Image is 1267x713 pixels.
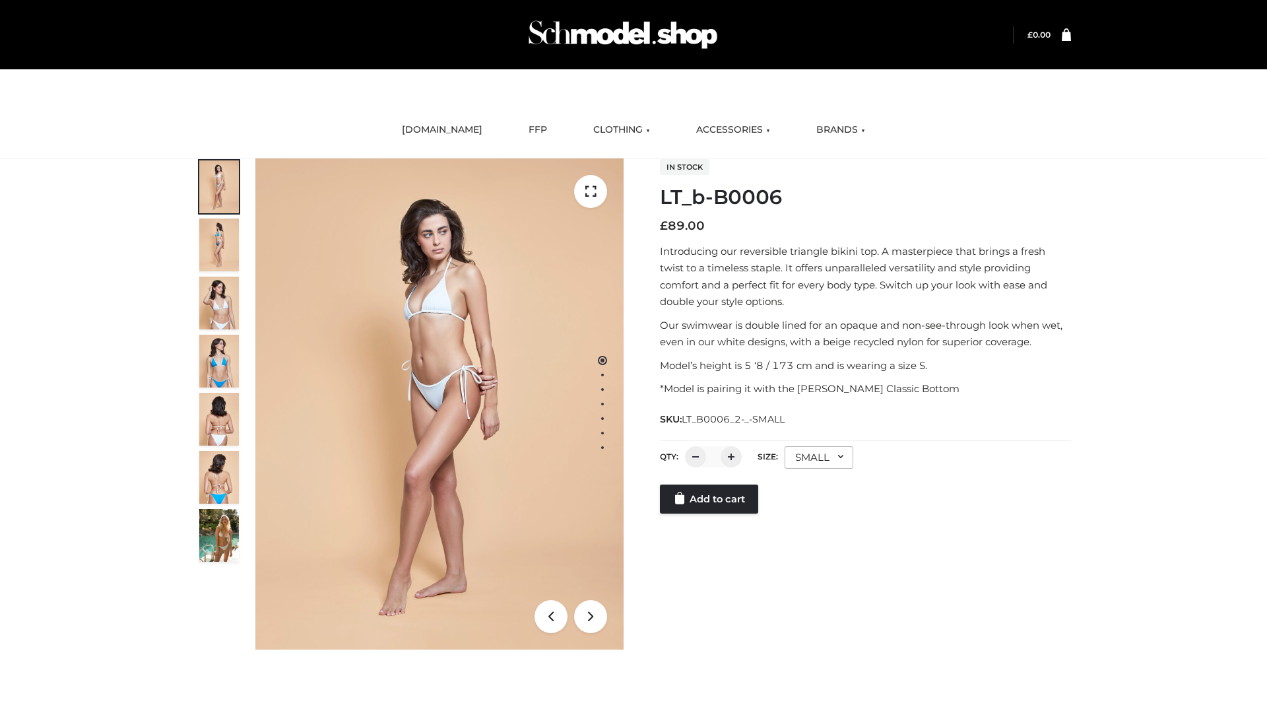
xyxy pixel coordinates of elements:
label: QTY: [660,452,678,461]
img: ArielClassicBikiniTop_CloudNine_AzureSky_OW114ECO_1-scaled.jpg [199,160,239,213]
span: In stock [660,159,709,175]
img: ArielClassicBikiniTop_CloudNine_AzureSky_OW114ECO_8-scaled.jpg [199,451,239,504]
img: ArielClassicBikiniTop_CloudNine_AzureSky_OW114ECO_7-scaled.jpg [199,393,239,446]
span: £ [660,219,668,233]
a: CLOTHING [583,116,660,145]
p: Introducing our reversible triangle bikini top. A masterpiece that brings a fresh twist to a time... [660,243,1071,310]
a: £0.00 [1027,30,1051,40]
span: SKU: [660,411,786,427]
div: SMALL [785,446,853,469]
bdi: 0.00 [1027,30,1051,40]
h1: LT_b-B0006 [660,186,1071,209]
img: ArielClassicBikiniTop_CloudNine_AzureSky_OW114ECO_2-scaled.jpg [199,219,239,271]
a: Add to cart [660,485,758,514]
a: ACCESSORIES [686,116,780,145]
p: Model’s height is 5 ‘8 / 173 cm and is wearing a size S. [660,357,1071,374]
label: Size: [758,452,778,461]
img: Arieltop_CloudNine_AzureSky2.jpg [199,509,239,562]
p: Our swimwear is double lined for an opaque and non-see-through look when wet, even in our white d... [660,317,1071,351]
a: [DOMAIN_NAME] [392,116,492,145]
img: Schmodel Admin 964 [524,9,722,61]
p: *Model is pairing it with the [PERSON_NAME] Classic Bottom [660,380,1071,397]
span: LT_B0006_2-_-SMALL [682,413,785,425]
img: ArielClassicBikiniTop_CloudNine_AzureSky_OW114ECO_3-scaled.jpg [199,277,239,329]
img: ArielClassicBikiniTop_CloudNine_AzureSky_OW114ECO_1 [255,158,624,650]
bdi: 89.00 [660,219,705,233]
img: ArielClassicBikiniTop_CloudNine_AzureSky_OW114ECO_4-scaled.jpg [199,335,239,388]
a: FFP [519,116,557,145]
a: BRANDS [806,116,875,145]
span: £ [1027,30,1033,40]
